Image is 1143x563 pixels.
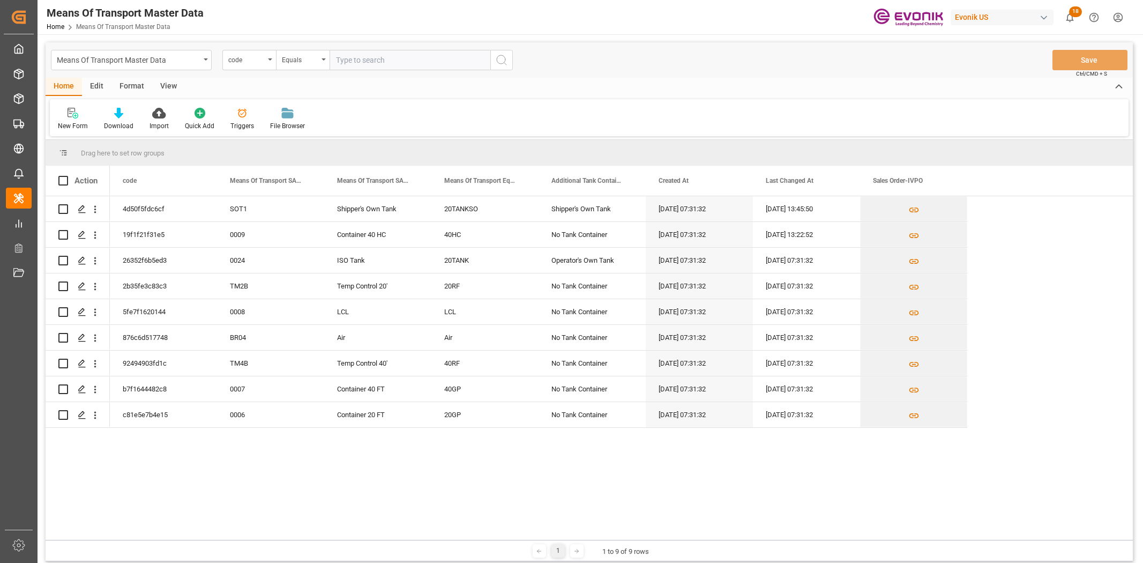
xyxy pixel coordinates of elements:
[46,351,110,376] div: Press SPACE to select this row.
[330,50,490,70] input: Type to search
[766,177,813,184] span: Last Changed At
[46,299,110,325] div: Press SPACE to select this row.
[659,177,689,184] span: Created At
[539,273,646,299] div: No Tank Container
[123,177,137,184] span: code
[110,248,967,273] div: Press SPACE to select this row.
[276,50,330,70] button: open menu
[431,196,539,221] div: 20TANKSO
[539,248,646,273] div: Operator's Own Tank
[539,376,646,402] div: No Tank Container
[217,273,324,299] div: TM2B
[110,376,217,402] div: b7f1644482c8
[46,273,110,299] div: Press SPACE to select this row.
[646,351,753,376] div: [DATE] 07:31:32
[217,351,324,376] div: TM4B
[46,376,110,402] div: Press SPACE to select this row.
[110,325,217,350] div: 876c6d517748
[753,325,860,350] div: [DATE] 07:31:32
[47,5,204,21] div: Means Of Transport Master Data
[539,196,646,221] div: Shipper's Own Tank
[431,222,539,247] div: 40HC
[1058,5,1082,29] button: show 18 new notifications
[150,121,169,131] div: Import
[951,10,1054,25] div: Evonik US
[539,351,646,376] div: No Tank Container
[431,299,539,324] div: LCL
[217,402,324,427] div: 0006
[646,325,753,350] div: [DATE] 07:31:32
[324,248,431,273] div: ISO Tank
[324,376,431,402] div: Container 40 FT
[753,222,860,247] div: [DATE] 13:22:52
[58,121,88,131] div: New Form
[431,351,539,376] div: 40RF
[431,402,539,427] div: 20GP
[490,50,513,70] button: search button
[753,248,860,273] div: [DATE] 07:31:32
[282,53,318,65] div: Equals
[104,121,133,131] div: Download
[1076,70,1107,78] span: Ctrl/CMD + S
[230,121,254,131] div: Triggers
[602,546,649,557] div: 1 to 9 of 9 rows
[324,402,431,427] div: Container 20 FT
[110,376,967,402] div: Press SPACE to select this row.
[110,351,967,376] div: Press SPACE to select this row.
[110,196,217,221] div: 4d50f5fdc6cf
[46,248,110,273] div: Press SPACE to select this row.
[74,176,98,186] div: Action
[324,273,431,299] div: Temp Control 20'
[539,402,646,427] div: No Tank Container
[337,177,409,184] span: Means Of Transport SAP Description
[217,299,324,324] div: 0008
[46,222,110,248] div: Press SPACE to select this row.
[110,248,217,273] div: 26352f6b5ed3
[185,121,214,131] div: Quick Add
[753,376,860,402] div: [DATE] 07:31:32
[551,177,623,184] span: Additional Tank Container Translation
[431,325,539,350] div: Air
[951,7,1058,27] button: Evonik US
[110,351,217,376] div: 92494903fd1c
[46,78,82,96] div: Home
[217,196,324,221] div: SOT1
[230,177,302,184] span: Means Of Transport SAP Code
[646,273,753,299] div: [DATE] 07:31:32
[431,273,539,299] div: 20RF
[51,50,212,70] button: open menu
[444,177,516,184] span: Means Of Transport Equipment Translation
[646,402,753,427] div: [DATE] 07:31:32
[324,196,431,221] div: Shipper's Own Tank
[753,196,860,221] div: [DATE] 13:45:50
[152,78,185,96] div: View
[753,351,860,376] div: [DATE] 07:31:32
[431,376,539,402] div: 40GP
[551,544,565,558] div: 1
[110,402,967,428] div: Press SPACE to select this row.
[111,78,152,96] div: Format
[110,222,967,248] div: Press SPACE to select this row.
[110,196,967,222] div: Press SPACE to select this row.
[270,121,305,131] div: File Browser
[646,376,753,402] div: [DATE] 07:31:32
[222,50,276,70] button: open menu
[753,273,860,299] div: [DATE] 07:31:32
[81,149,165,157] span: Drag here to set row groups
[324,325,431,350] div: Air
[110,402,217,427] div: c81e5e7b4e15
[873,8,943,27] img: Evonik-brand-mark-Deep-Purple-RGB.jpeg_1700498283.jpeg
[539,325,646,350] div: No Tank Container
[539,299,646,324] div: No Tank Container
[873,177,923,184] span: Sales Order-IVPO
[217,248,324,273] div: 0024
[646,248,753,273] div: [DATE] 07:31:32
[47,23,64,31] a: Home
[110,325,967,351] div: Press SPACE to select this row.
[324,299,431,324] div: LCL
[1069,6,1082,17] span: 18
[82,78,111,96] div: Edit
[46,402,110,428] div: Press SPACE to select this row.
[110,299,217,324] div: 5fe7f1620144
[753,299,860,324] div: [DATE] 07:31:32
